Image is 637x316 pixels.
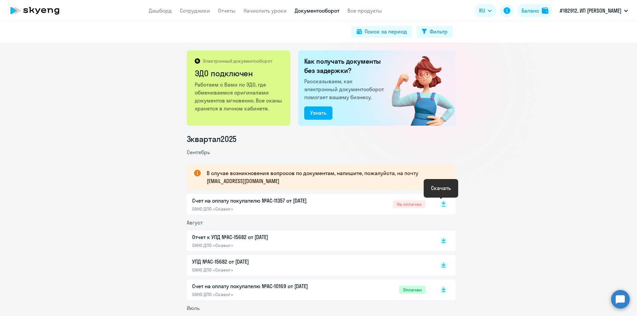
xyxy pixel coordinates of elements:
div: Скачать [431,184,451,192]
p: Счет на оплату покупателю №AC-11357 от [DATE] [192,197,331,205]
a: Дашборд [149,7,172,14]
button: RU [474,4,496,17]
div: Узнать [310,109,326,117]
span: Июль [187,305,200,311]
p: Отчет к УПД №AC-15682 от [DATE] [192,233,331,241]
a: Начислить уроки [244,7,287,14]
p: Рассказываем, как электронный документооборот помогает вашему бизнесу. [304,77,387,101]
p: ОАНО ДПО «Скаенг» [192,291,331,297]
div: Поиск за период [365,28,407,35]
button: Балансbalance [518,4,552,17]
h2: ЭДО подключен [195,68,283,79]
button: Узнать [304,106,332,120]
a: Отчет к УПД №AC-15682 от [DATE]ОАНО ДПО «Скаенг» [192,233,426,248]
a: Счет на оплату покупателю №AC-11357 от [DATE]ОАНО ДПО «Скаенг»Не оплачен [192,197,426,212]
span: RU [479,7,485,15]
span: Август [187,219,203,226]
p: ОАНО ДПО «Скаенг» [192,242,331,248]
img: balance [542,7,548,14]
p: ОАНО ДПО «Скаенг» [192,206,331,212]
a: УПД №AC-15682 от [DATE]ОАНО ДПО «Скаенг» [192,258,426,273]
span: Сентябрь [187,149,210,156]
p: #182912, ИП [PERSON_NAME] [560,7,621,15]
p: Электронный документооборот [203,58,272,64]
span: Не оплачен [393,200,426,208]
p: Работаем с Вами по ЭДО, где обмениваемся оригиналами документов мгновенно. Все сканы хранятся в л... [195,81,283,112]
a: Отчеты [218,7,236,14]
h2: Как получать документы без задержки? [304,57,387,75]
p: В случае возникновения вопросов по документам, напишите, пожалуйста, на почту [EMAIL_ADDRESS][DOM... [207,169,444,185]
button: Поиск за период [351,26,412,38]
img: connected [381,50,456,126]
div: Фильтр [430,28,448,35]
p: Счет на оплату покупателю №AC-10169 от [DATE] [192,282,331,290]
a: Сотрудники [180,7,210,14]
span: Оплачен [399,286,426,294]
button: #182912, ИП [PERSON_NAME] [556,3,631,19]
button: Фильтр [416,26,453,38]
li: 3 квартал 2025 [187,134,456,144]
p: ОАНО ДПО «Скаенг» [192,267,331,273]
a: Счет на оплату покупателю №AC-10169 от [DATE]ОАНО ДПО «Скаенг»Оплачен [192,282,426,297]
a: Документооборот [295,7,339,14]
div: Баланс [522,7,539,15]
p: УПД №AC-15682 от [DATE] [192,258,331,266]
a: Все продукты [347,7,382,14]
